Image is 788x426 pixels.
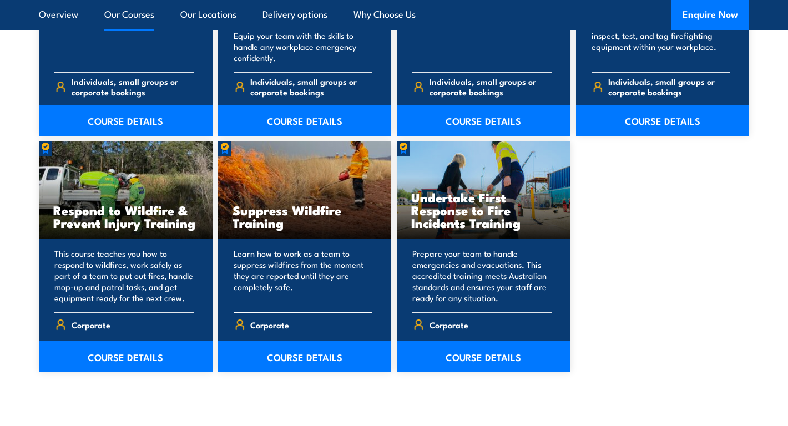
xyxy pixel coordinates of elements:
p: Learn how to work as a team to suppress wildfires from the moment they are reported until they ar... [234,248,373,303]
span: Corporate [250,316,289,333]
a: COURSE DETAILS [397,105,570,136]
span: Individuals, small groups or corporate bookings [608,76,730,97]
span: Corporate [72,316,110,333]
p: Prepare your team to handle emergencies and evacuations. This accredited training meets Australia... [412,248,552,303]
span: Individuals, small groups or corporate bookings [250,76,372,97]
span: Individuals, small groups or corporate bookings [72,76,194,97]
a: COURSE DETAILS [397,341,570,372]
p: This course teaches you how to respond to wildfires, work safely as part of a team to put out fir... [54,248,194,303]
h3: Undertake First Response to Fire Incidents Training [411,191,556,229]
span: Corporate [430,316,468,333]
h3: Suppress Wildfire Training [233,204,377,229]
a: COURSE DETAILS [39,105,213,136]
span: Individuals, small groups or corporate bookings [430,76,552,97]
a: COURSE DETAILS [218,105,392,136]
a: COURSE DETAILS [39,341,213,372]
a: COURSE DETAILS [576,105,750,136]
h3: Respond to Wildfire & Prevent Injury Training [53,204,198,229]
a: COURSE DETAILS [218,341,392,372]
